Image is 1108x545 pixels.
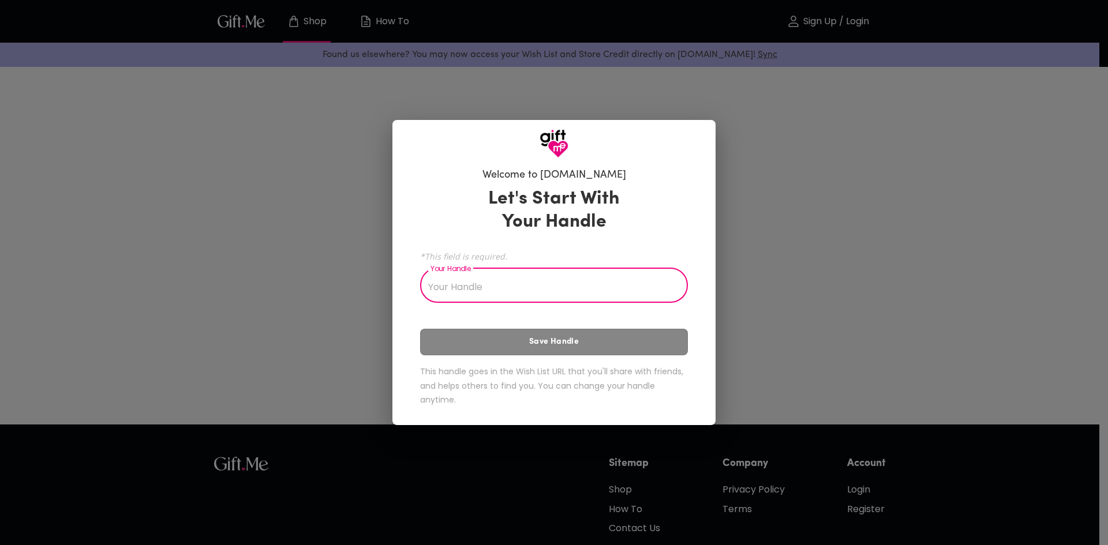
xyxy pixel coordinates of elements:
[482,168,626,182] h6: Welcome to [DOMAIN_NAME]
[420,270,675,303] input: Your Handle
[420,364,688,407] h6: This handle goes in the Wish List URL that you'll share with friends, and helps others to find yo...
[540,129,568,158] img: GiftMe Logo
[474,187,634,234] h3: Let's Start With Your Handle
[420,251,688,262] span: *This field is required.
